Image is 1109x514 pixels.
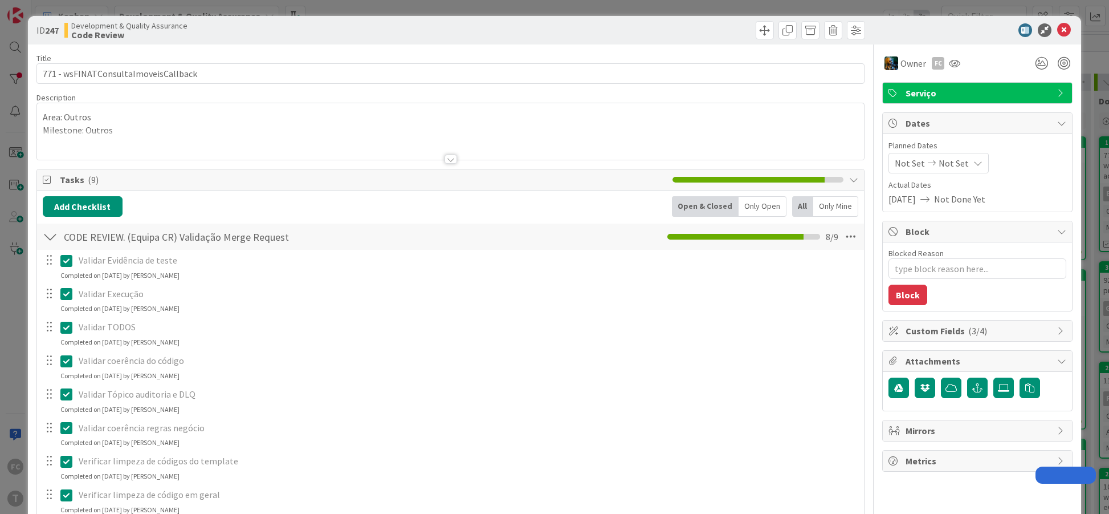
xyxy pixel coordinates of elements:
[43,124,859,137] p: Milestone: Outros
[932,57,944,70] div: FC
[888,140,1066,152] span: Planned Dates
[906,424,1051,438] span: Mirrors
[884,56,898,70] img: JC
[43,111,859,124] p: Area: Outros
[79,422,856,435] p: Validar coerência regras negócio
[71,21,187,30] span: Development & Quality Assurance
[888,179,1066,191] span: Actual Dates
[888,192,916,206] span: [DATE]
[739,196,786,217] div: Only Open
[79,288,856,301] p: Validar Execução
[36,23,59,37] span: ID
[60,371,180,381] div: Completed on [DATE] by [PERSON_NAME]
[906,324,1051,338] span: Custom Fields
[60,438,180,448] div: Completed on [DATE] by [PERSON_NAME]
[60,337,180,347] div: Completed on [DATE] by [PERSON_NAME]
[79,321,856,334] p: Validar TODOS
[906,116,1051,130] span: Dates
[60,471,180,481] div: Completed on [DATE] by [PERSON_NAME]
[79,254,856,267] p: Validar Evidência de teste
[60,303,180,314] div: Completed on [DATE] by [PERSON_NAME]
[79,354,856,367] p: Validar coerência do código
[88,174,99,185] span: ( 9 )
[826,230,838,244] span: 8 / 9
[906,225,1051,238] span: Block
[906,454,1051,468] span: Metrics
[60,226,316,247] input: Add Checklist...
[43,196,123,217] button: Add Checklist
[939,156,969,170] span: Not Set
[60,404,180,415] div: Completed on [DATE] by [PERSON_NAME]
[45,25,59,36] b: 247
[895,156,925,170] span: Not Set
[60,270,180,281] div: Completed on [DATE] by [PERSON_NAME]
[36,63,865,84] input: type card name here...
[906,86,1051,100] span: Serviço
[968,325,987,337] span: ( 3/4 )
[672,196,739,217] div: Open & Closed
[36,92,76,103] span: Description
[79,455,856,468] p: Verificar limpeza de códigos do template
[934,192,985,206] span: Not Done Yet
[71,30,187,39] b: Code Review
[792,196,813,217] div: All
[60,173,667,187] span: Tasks
[79,488,856,501] p: Verificar limpeza de código em geral
[79,388,856,401] p: Validar Tópico auditoria e DLQ
[900,56,926,70] span: Owner
[813,196,858,217] div: Only Mine
[906,354,1051,368] span: Attachments
[888,248,944,258] label: Blocked Reason
[36,53,51,63] label: Title
[888,285,927,305] button: Block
